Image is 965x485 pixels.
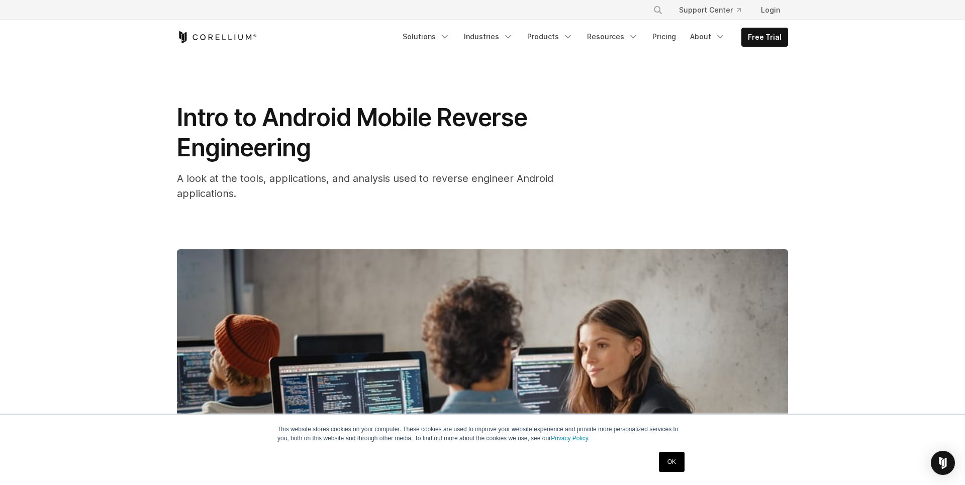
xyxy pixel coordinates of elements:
a: Login [753,1,788,19]
a: Products [521,28,579,46]
a: About [684,28,731,46]
div: Navigation Menu [397,28,788,47]
div: Open Intercom Messenger [931,451,955,475]
a: Solutions [397,28,456,46]
a: Privacy Policy. [551,435,590,442]
a: Resources [581,28,644,46]
div: Navigation Menu [641,1,788,19]
a: Corellium Home [177,31,257,43]
a: OK [659,452,685,472]
span: Intro to Android Mobile Reverse Engineering [177,103,527,162]
p: This website stores cookies on your computer. These cookies are used to improve your website expe... [277,425,688,443]
a: Pricing [646,28,682,46]
a: Support Center [671,1,749,19]
a: Industries [458,28,519,46]
a: Free Trial [742,28,788,46]
span: A look at the tools, applications, and analysis used to reverse engineer Android applications. [177,172,553,200]
button: Search [649,1,667,19]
